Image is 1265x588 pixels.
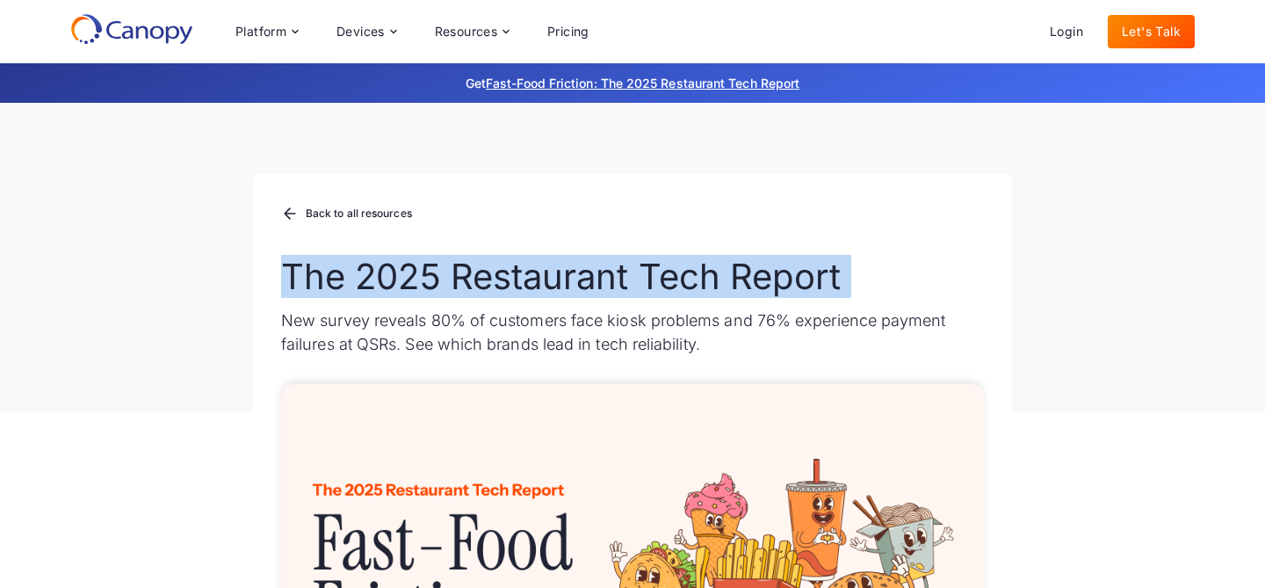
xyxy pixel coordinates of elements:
[336,25,385,38] div: Devices
[281,203,412,226] a: Back to all resources
[322,14,410,49] div: Devices
[1108,15,1195,48] a: Let's Talk
[221,14,312,49] div: Platform
[533,15,604,48] a: Pricing
[281,256,984,298] h1: The 2025 Restaurant Tech Report
[1036,15,1097,48] a: Login
[281,309,984,356] p: New survey reveals 80% of customers face kiosk problems and 76% experience payment failures at QS...
[421,14,523,49] div: Resources
[486,76,799,91] a: Fast-Food Friction: The 2025 Restaurant Tech Report
[435,25,498,38] div: Resources
[306,208,412,219] div: Back to all resources
[235,25,286,38] div: Platform
[202,74,1063,92] p: Get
